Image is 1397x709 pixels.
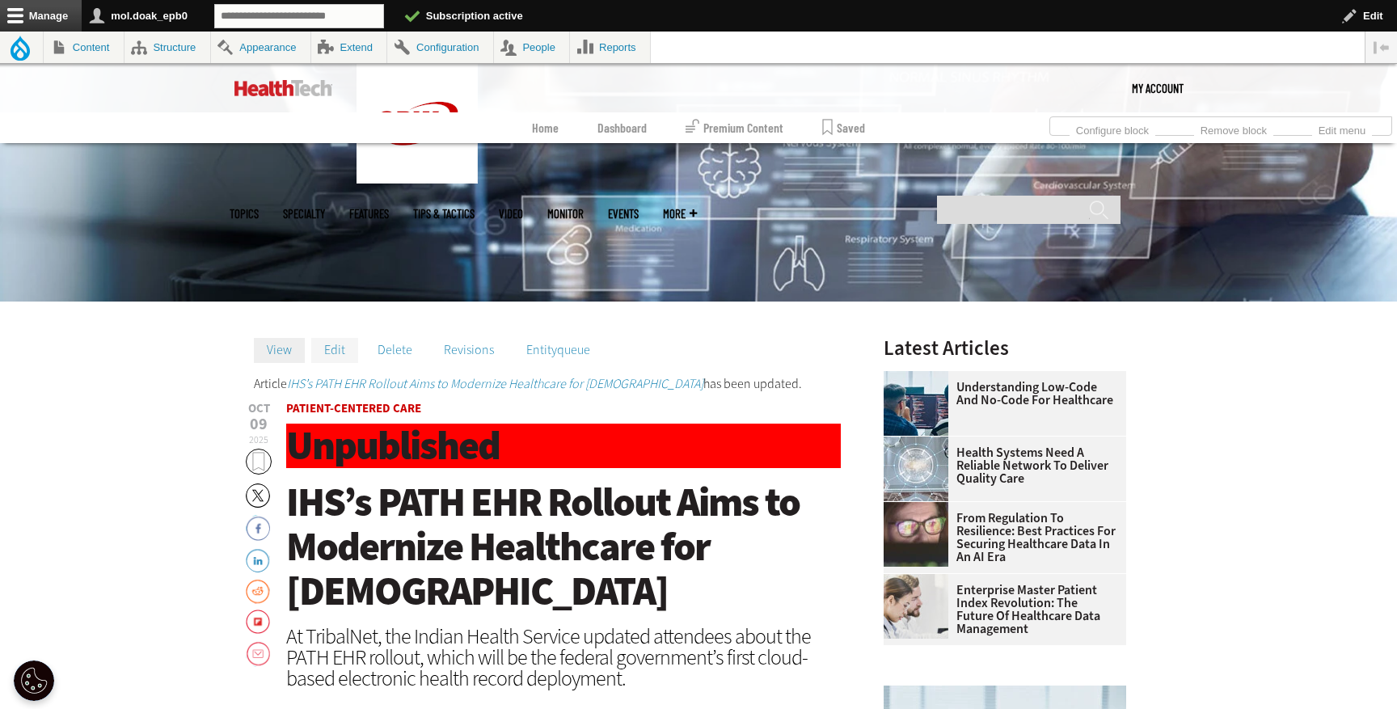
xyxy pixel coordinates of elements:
[884,446,1116,485] a: Health Systems Need a Reliable Network To Deliver Quality Care
[125,32,210,63] a: Structure
[413,208,475,220] a: Tips & Tactics
[884,371,956,384] a: Coworkers coding
[387,32,492,63] a: Configuration
[1312,120,1372,137] a: Edit menu
[287,375,703,392] a: IHS’s PATH EHR Rollout Aims to Modernize Healthcare for [DEMOGRAPHIC_DATA]
[254,338,305,362] a: View
[1194,120,1273,137] a: Remove block
[884,574,948,639] img: medical researchers look at data on desktop monitor
[254,378,841,390] div: Status message
[365,338,425,362] a: Delete
[14,660,54,701] button: Open Preferences
[234,80,332,96] img: Home
[1070,120,1155,137] a: Configure block
[211,32,310,63] a: Appearance
[230,208,259,220] span: Topics
[249,433,268,446] span: 2025
[884,512,1116,563] a: From Regulation to Resilience: Best Practices for Securing Healthcare Data in an AI Era
[547,208,584,220] a: MonITor
[349,208,389,220] a: Features
[431,338,507,362] a: Revisions
[286,475,800,618] span: IHS’s PATH EHR Rollout Aims to Modernize Healthcare for [DEMOGRAPHIC_DATA]
[884,574,956,587] a: medical researchers look at data on desktop monitor
[884,437,956,449] a: Healthcare networking
[884,502,956,515] a: woman wearing glasses looking at healthcare data on screen
[884,437,948,501] img: Healthcare networking
[597,112,647,143] a: Dashboard
[1365,32,1397,63] button: Vertical orientation
[884,338,1126,358] h3: Latest Articles
[686,112,783,143] a: Premium Content
[884,502,948,567] img: woman wearing glasses looking at healthcare data on screen
[494,32,570,63] a: People
[286,424,841,468] h1: Unpublished
[246,416,272,433] span: 09
[14,660,54,701] div: Cookie Settings
[884,584,1116,635] a: Enterprise Master Patient Index Revolution: The Future of Healthcare Data Management
[532,112,559,143] a: Home
[1132,64,1184,112] a: My Account
[884,371,948,436] img: Coworkers coding
[663,208,697,220] span: More
[44,32,124,63] a: Content
[608,208,639,220] a: Events
[884,381,1116,407] a: Understanding Low-Code and No-Code for Healthcare
[1132,64,1184,112] div: User menu
[286,626,841,689] div: At TribalNet, the Indian Health Service updated attendees about the PATH EHR rollout, which will ...
[513,338,603,362] a: Entityqueue
[570,32,650,63] a: Reports
[283,208,325,220] span: Specialty
[246,403,272,415] span: Oct
[357,64,478,184] img: Home
[499,208,523,220] a: Video
[357,171,478,188] a: CDW
[822,112,865,143] a: Saved
[286,400,421,416] a: Patient-Centered Care
[311,338,358,362] a: Edit
[311,32,387,63] a: Extend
